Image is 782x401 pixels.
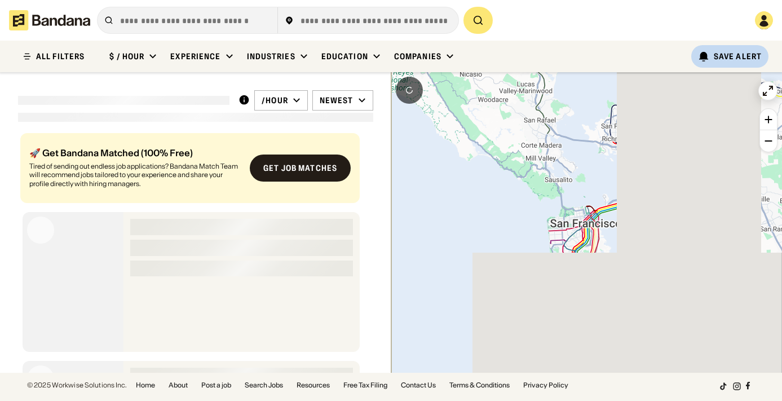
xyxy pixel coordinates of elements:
[169,382,188,389] a: About
[109,51,144,61] div: $ / hour
[263,164,337,172] div: Get job matches
[247,51,295,61] div: Industries
[321,51,368,61] div: Education
[29,148,241,157] div: 🚀 Get Bandana Matched (100% Free)
[523,382,568,389] a: Privacy Policy
[262,95,288,105] div: /hour
[201,382,231,389] a: Post a job
[714,51,762,61] div: Save Alert
[297,382,330,389] a: Resources
[27,382,127,389] div: © 2025 Workwise Solutions Inc.
[320,95,354,105] div: Newest
[401,382,436,389] a: Contact Us
[170,51,220,61] div: Experience
[136,382,155,389] a: Home
[9,10,90,30] img: Bandana logotype
[29,162,241,188] div: Tired of sending out endless job applications? Bandana Match Team will recommend jobs tailored to...
[343,382,387,389] a: Free Tax Filing
[245,382,283,389] a: Search Jobs
[18,129,373,373] div: grid
[36,52,85,60] div: ALL FILTERS
[449,382,510,389] a: Terms & Conditions
[394,51,441,61] div: Companies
